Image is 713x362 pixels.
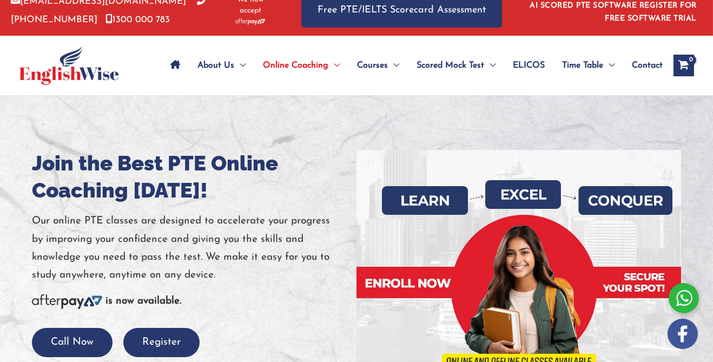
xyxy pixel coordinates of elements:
[388,47,399,84] span: Menu Toggle
[123,328,200,358] button: Register
[484,47,496,84] span: Menu Toggle
[19,46,119,85] img: cropped-ew-logo
[417,47,484,84] span: Scored Mock Test
[32,328,113,358] button: Call Now
[603,47,615,84] span: Menu Toggle
[32,150,356,204] h1: Join the Best PTE Online Coaching [DATE]!
[623,47,663,84] a: Contact
[32,212,356,284] p: Our online PTE classes are designed to accelerate your progress by improving your confidence and ...
[530,2,697,23] a: AI SCORED PTE SOFTWARE REGISTER FOR FREE SOFTWARE TRIAL
[504,47,553,84] a: ELICOS
[235,18,265,24] img: Afterpay-Logo
[263,47,328,84] span: Online Coaching
[32,337,113,347] a: Call Now
[513,47,545,84] span: ELICOS
[162,47,663,84] nav: Site Navigation: Main Menu
[674,55,694,76] a: View Shopping Cart, empty
[105,296,181,306] b: is now available.
[197,47,234,84] span: About Us
[562,47,603,84] span: Time Table
[32,294,102,309] img: Afterpay-Logo
[328,47,340,84] span: Menu Toggle
[189,47,254,84] a: About UsMenu Toggle
[234,47,246,84] span: Menu Toggle
[632,47,663,84] span: Contact
[348,47,408,84] a: CoursesMenu Toggle
[668,319,698,349] img: white-facebook.png
[553,47,623,84] a: Time TableMenu Toggle
[357,47,388,84] span: Courses
[254,47,348,84] a: Online CoachingMenu Toggle
[408,47,504,84] a: Scored Mock TestMenu Toggle
[105,15,170,24] a: 1300 000 783
[123,337,200,347] a: Register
